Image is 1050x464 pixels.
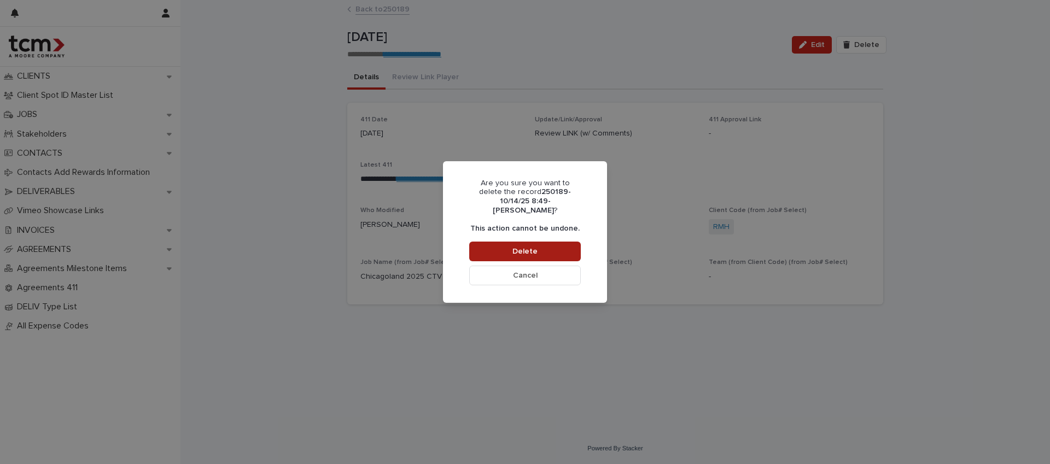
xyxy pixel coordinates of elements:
b: 250189-10/14/25 8:49-[PERSON_NAME] [493,188,571,214]
p: This action cannot be undone. [470,224,580,233]
p: Are you sure you want to delete the record ? [469,179,581,215]
span: Cancel [513,272,538,279]
button: Delete [469,242,581,261]
span: Delete [512,248,538,255]
button: Cancel [469,266,581,285]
